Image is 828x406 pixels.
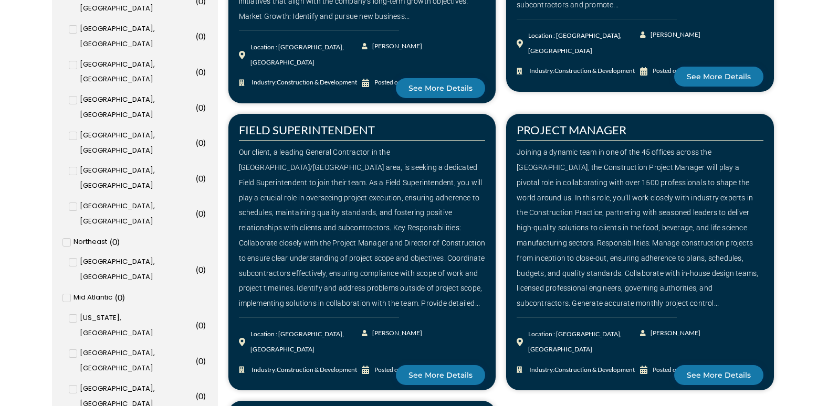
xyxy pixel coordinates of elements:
span: 0 [112,237,117,247]
span: ) [203,320,206,330]
span: ( [196,264,198,274]
span: [US_STATE], [GEOGRAPHIC_DATA] [80,311,193,341]
span: ( [196,67,198,77]
span: [GEOGRAPHIC_DATA], [GEOGRAPHIC_DATA] [80,22,193,52]
a: FIELD SUPERINTENDENT [239,123,375,137]
span: 0 [198,264,203,274]
span: 0 [198,102,203,112]
span: 0 [198,67,203,77]
a: PROJECT MANAGER [517,123,626,137]
span: 0 [198,208,203,218]
span: ) [203,173,206,183]
a: See More Details [396,365,485,385]
span: 0 [198,31,203,41]
div: Location : [GEOGRAPHIC_DATA], [GEOGRAPHIC_DATA] [528,327,640,357]
span: [GEOGRAPHIC_DATA], [GEOGRAPHIC_DATA] [80,128,193,158]
div: Our client, a leading General Contractor in the [GEOGRAPHIC_DATA]/[GEOGRAPHIC_DATA] area, is seek... [239,145,486,311]
div: Location : [GEOGRAPHIC_DATA], [GEOGRAPHIC_DATA] [250,327,362,357]
a: See More Details [674,365,763,385]
a: [PERSON_NAME] [640,326,701,341]
span: ( [196,102,198,112]
span: ( [110,237,112,247]
span: 0 [118,292,122,302]
span: 0 [198,356,203,366]
span: [PERSON_NAME] [370,326,422,341]
span: ( [196,137,198,147]
span: ) [203,391,206,401]
span: [PERSON_NAME] [648,326,700,341]
span: Mid Atlantic [74,290,112,305]
div: Location : [GEOGRAPHIC_DATA], [GEOGRAPHIC_DATA] [528,28,640,59]
span: Northeast [74,234,107,250]
a: [PERSON_NAME] [362,326,423,341]
span: [GEOGRAPHIC_DATA], [GEOGRAPHIC_DATA] [80,346,193,376]
span: ) [203,102,206,112]
span: ) [203,67,206,77]
span: ) [122,292,125,302]
span: [GEOGRAPHIC_DATA], [GEOGRAPHIC_DATA] [80,92,193,123]
a: [PERSON_NAME] [640,27,701,42]
span: 0 [198,137,203,147]
span: ( [196,173,198,183]
span: See More Details [687,73,751,80]
span: ( [115,292,118,302]
span: ( [196,356,198,366]
span: See More Details [408,84,473,92]
span: ) [203,264,206,274]
span: See More Details [687,371,751,379]
span: ) [117,237,120,247]
div: Joining a dynamic team in one of the 45 offices across the [GEOGRAPHIC_DATA], the Construction Pr... [517,145,763,311]
span: [GEOGRAPHIC_DATA], [GEOGRAPHIC_DATA] [80,199,193,229]
span: See More Details [408,371,473,379]
span: [GEOGRAPHIC_DATA], [GEOGRAPHIC_DATA] [80,57,193,88]
span: ( [196,320,198,330]
span: [PERSON_NAME] [370,39,422,54]
span: 0 [198,173,203,183]
span: ) [203,356,206,366]
span: 0 [198,391,203,401]
span: [GEOGRAPHIC_DATA], [GEOGRAPHIC_DATA] [80,254,193,285]
a: See More Details [396,78,485,98]
span: ( [196,31,198,41]
span: 0 [198,320,203,330]
span: ( [196,208,198,218]
span: ( [196,391,198,401]
span: ) [203,31,206,41]
a: See More Details [674,67,763,87]
span: ) [203,208,206,218]
span: ) [203,137,206,147]
a: [PERSON_NAME] [362,39,423,54]
div: Location : [GEOGRAPHIC_DATA], [GEOGRAPHIC_DATA] [250,40,362,70]
span: [PERSON_NAME] [648,27,700,42]
span: [GEOGRAPHIC_DATA], [GEOGRAPHIC_DATA] [80,163,193,194]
